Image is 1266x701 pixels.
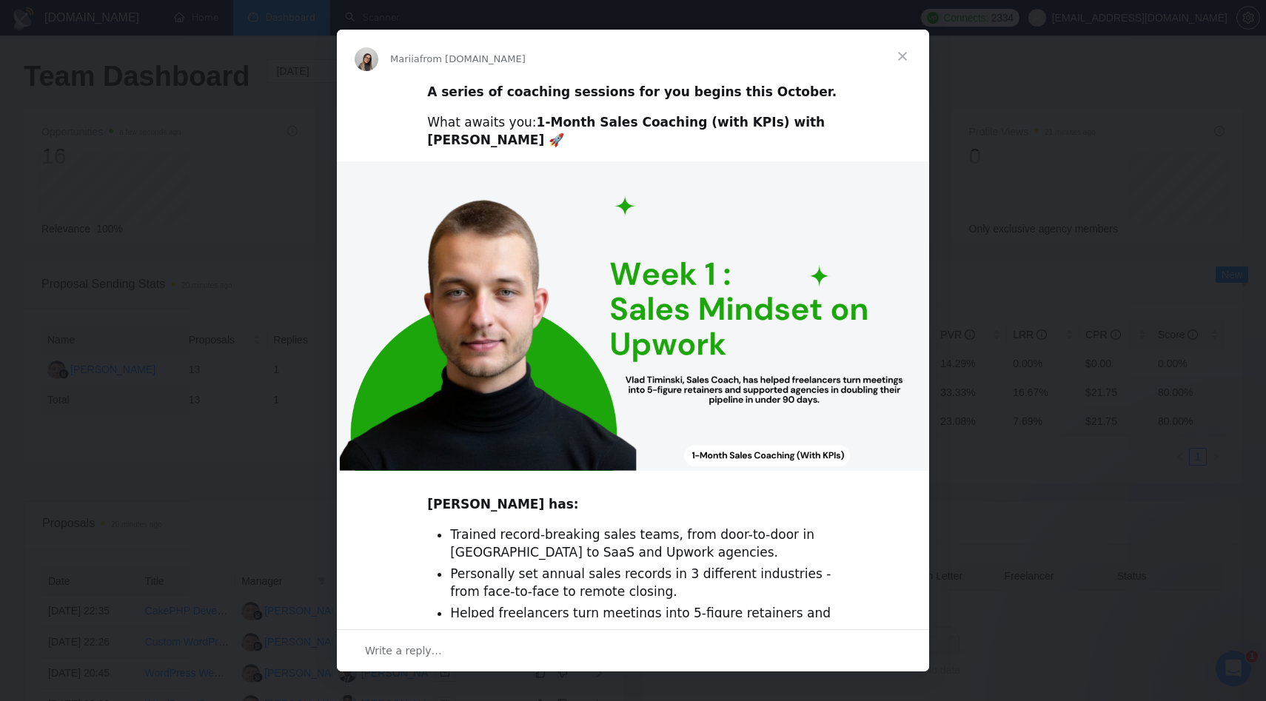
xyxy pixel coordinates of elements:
span: Mariia [390,53,420,64]
div: Open conversation and reply [337,629,929,671]
span: from [DOMAIN_NAME] [420,53,526,64]
b: 1-Month Sales Coaching (with KPIs) with [PERSON_NAME] 🚀 [427,115,825,147]
span: Close [876,30,929,83]
div: What awaits you: [427,114,839,150]
b: [PERSON_NAME] has: [427,497,578,512]
li: Trained record-breaking sales teams, from door-to-door in [GEOGRAPHIC_DATA] to SaaS and Upwork ag... [450,526,839,562]
li: Personally set annual sales records in 3 different industries - from face-to-face to remote closing. [450,566,839,601]
img: Profile image for Mariia [355,47,378,71]
span: Write a reply… [365,641,442,660]
b: A series of coaching sessions for you begins this October. [427,84,837,99]
li: Helped freelancers turn meetings into 5-figure retainers and guided agencies to double their pipe... [450,605,839,640]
